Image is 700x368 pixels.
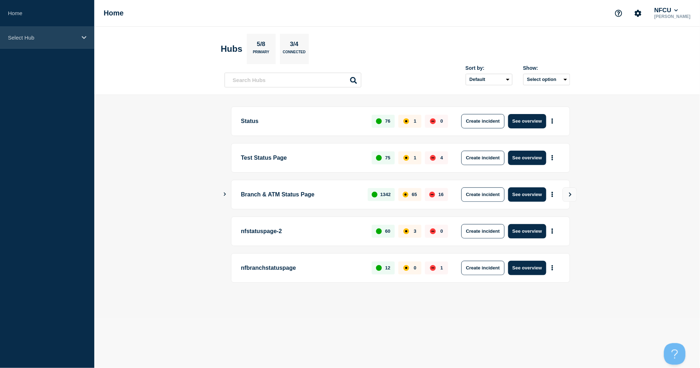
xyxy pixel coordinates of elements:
[385,118,390,124] p: 76
[385,265,390,271] p: 12
[283,50,306,58] p: Connected
[461,187,505,202] button: Create incident
[376,228,382,234] div: up
[225,73,361,87] input: Search Hubs
[241,151,364,165] p: Test Status Page
[414,265,416,271] p: 0
[287,41,301,50] p: 3/4
[376,118,382,124] div: up
[414,118,416,124] p: 1
[380,192,391,197] p: 1342
[8,35,77,41] p: Select Hub
[523,65,570,71] div: Show:
[254,41,268,50] p: 5/8
[441,155,443,160] p: 4
[403,155,409,161] div: affected
[461,151,505,165] button: Create incident
[548,224,557,238] button: More actions
[523,74,570,85] button: Select option
[253,50,270,58] p: Primary
[548,261,557,274] button: More actions
[385,155,390,160] p: 75
[430,228,436,234] div: down
[430,118,436,124] div: down
[508,261,546,275] button: See overview
[508,224,546,238] button: See overview
[241,224,364,238] p: nfstatuspage-2
[403,118,409,124] div: affected
[403,192,408,197] div: affected
[104,9,124,17] h1: Home
[631,6,646,21] button: Account settings
[508,114,546,128] button: See overview
[438,192,443,197] p: 16
[461,224,505,238] button: Create incident
[376,155,382,161] div: up
[414,155,416,160] p: 1
[441,228,443,234] p: 0
[403,265,409,271] div: affected
[430,155,436,161] div: down
[223,192,227,197] button: Show Connected Hubs
[241,261,364,275] p: nfbranchstatuspage
[508,187,546,202] button: See overview
[461,261,505,275] button: Create incident
[548,188,557,201] button: More actions
[548,151,557,164] button: More actions
[508,151,546,165] button: See overview
[430,265,436,271] div: down
[376,265,382,271] div: up
[466,74,512,85] select: Sort by
[441,118,443,124] p: 0
[385,228,390,234] p: 60
[653,7,679,14] button: NFCU
[241,114,364,128] p: Status
[664,343,686,365] iframe: Help Scout Beacon - Open
[429,192,435,197] div: down
[221,44,243,54] h2: Hubs
[412,192,417,197] p: 65
[241,187,360,202] p: Branch & ATM Status Page
[461,114,505,128] button: Create incident
[414,228,416,234] p: 3
[372,192,378,197] div: up
[466,65,512,71] div: Sort by:
[548,114,557,128] button: More actions
[653,14,692,19] p: [PERSON_NAME]
[403,228,409,234] div: affected
[611,6,626,21] button: Support
[563,187,577,202] button: View
[441,265,443,271] p: 1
